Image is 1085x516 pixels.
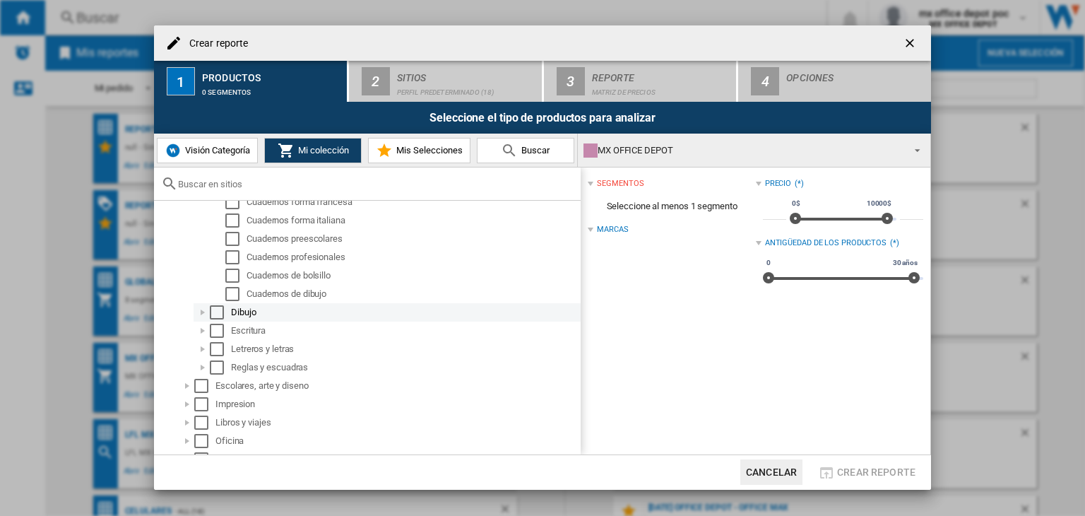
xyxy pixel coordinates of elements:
span: Visión Categoría [182,145,250,156]
span: 30 años [891,257,920,269]
div: Cuadernos de bolsillo [247,269,579,283]
div: Seleccione el tipo de productos para analizar [154,102,931,134]
span: 0 [764,257,773,269]
div: Antigüedad de los productos [765,238,887,249]
div: Perfil predeterminado (18) [397,81,536,96]
md-checkbox: Select [194,452,215,467]
button: 1 Productos 0 segmentos [154,61,348,102]
div: Precio [765,178,791,189]
div: Reglas y escuadras [231,360,579,375]
span: Buscar [518,145,550,156]
div: Reporte [592,66,731,81]
md-checkbox: Select [225,195,247,209]
button: Mi colección [264,138,362,163]
div: Escritura [231,324,579,338]
button: Crear reporte [814,459,920,485]
div: Libros y viajes [215,416,579,430]
div: MX OFFICE DEPOT [583,141,902,160]
span: 10000$ [865,198,894,209]
button: 3 Reporte Matriz de precios [544,61,738,102]
md-checkbox: Select [225,287,247,301]
input: Buscar en sitios [178,179,574,189]
button: Buscar [477,138,574,163]
md-checkbox: Select [225,250,247,264]
span: Crear reporte [837,467,915,478]
button: Cancelar [740,459,802,485]
div: segmentos [597,178,644,189]
div: 3 [557,67,585,95]
div: 0 segmentos [202,81,341,96]
md-checkbox: Select [194,397,215,411]
div: Cuadernos profesionales [247,250,579,264]
md-checkbox: Select [225,269,247,283]
div: Impresion [215,397,579,411]
div: Escolares, arte y diseno [215,379,579,393]
button: 4 Opciones [738,61,931,102]
img: wiser-icon-blue.png [165,142,182,159]
span: Seleccione al menos 1 segmento [588,193,755,220]
span: Mi colección [295,145,349,156]
div: Cuadernos forma italiana [247,213,579,228]
md-checkbox: Select [210,342,231,356]
md-checkbox: Select [225,213,247,228]
div: 2 [362,67,390,95]
md-checkbox: Select [194,434,215,448]
div: Oficina [215,434,579,448]
div: Productos [202,66,341,81]
span: 0$ [790,198,802,209]
md-checkbox: Select [194,379,215,393]
div: Opciones [786,66,925,81]
div: Cuadernos de dibujo [247,287,579,301]
div: Matriz de precios [592,81,731,96]
div: Letreros y letras [231,342,579,356]
button: Visión Categoría [157,138,258,163]
md-checkbox: Select [210,305,231,319]
div: 1 [167,67,195,95]
h4: Crear reporte [182,37,248,51]
button: 2 Sitios Perfil predeterminado (18) [349,61,543,102]
md-checkbox: Select [210,360,231,375]
button: getI18NText('BUTTONS.CLOSE_DIALOG') [897,29,925,57]
md-checkbox: Select [194,416,215,430]
button: Mis Selecciones [368,138,470,163]
div: 4 [751,67,779,95]
md-checkbox: Select [210,324,231,338]
div: Sitios [397,66,536,81]
span: Mis Selecciones [393,145,463,156]
ng-md-icon: getI18NText('BUTTONS.CLOSE_DIALOG') [903,36,920,53]
md-checkbox: Select [225,232,247,246]
div: Dibujo [231,305,579,319]
div: Cuadernos preescolares [247,232,579,246]
div: Originales office depot [215,452,579,467]
div: Marcas [597,224,628,235]
div: Cuadernos forma francesa [247,195,579,209]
